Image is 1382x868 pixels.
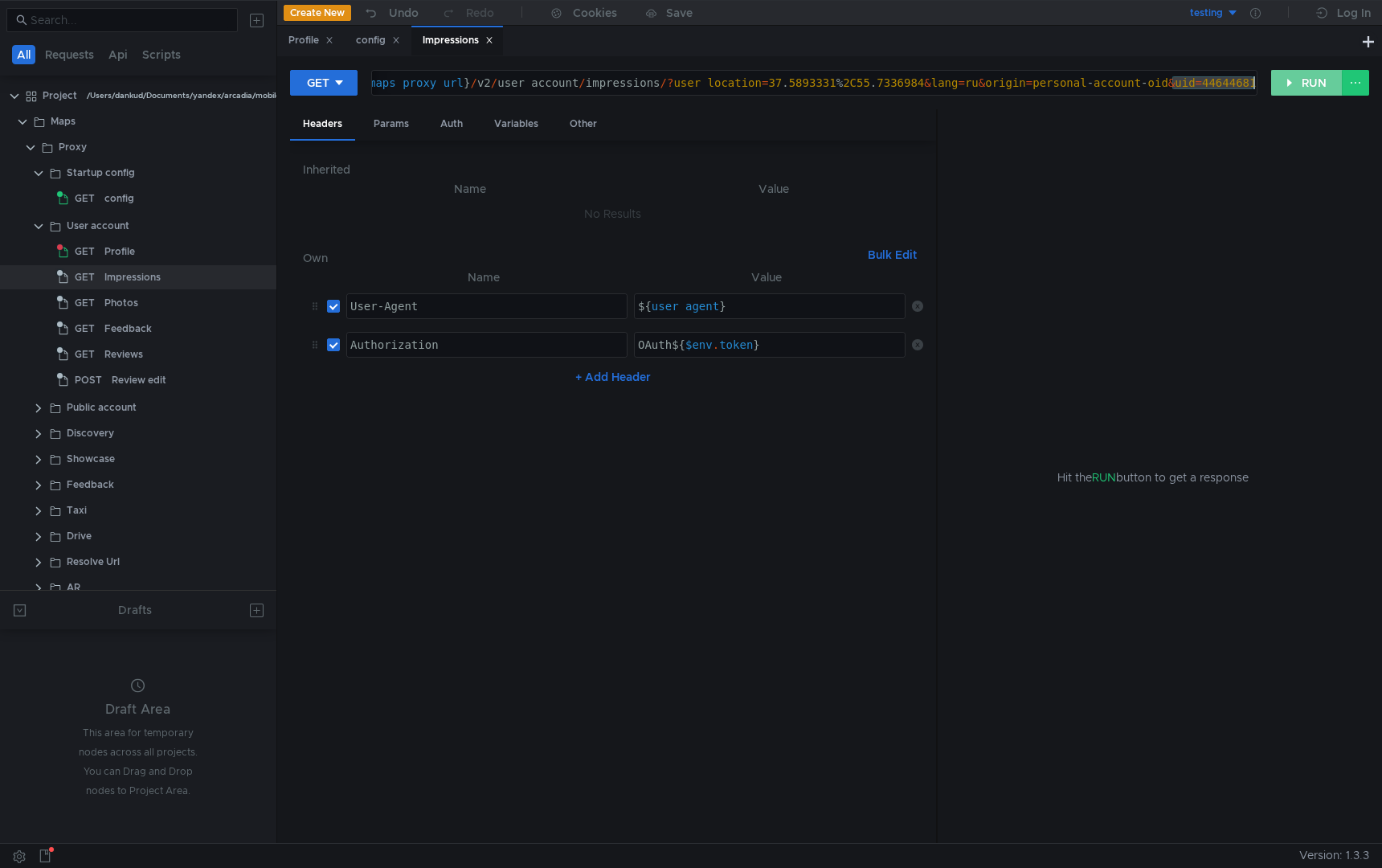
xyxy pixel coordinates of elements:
div: Log In [1337,3,1371,23]
div: Feedback [67,473,114,497]
th: Value [628,268,906,287]
span: Hit the button to get a response [1057,469,1249,486]
div: Drive [67,524,92,548]
button: Scripts [137,45,186,64]
div: Maps [51,109,76,133]
button: RUN [1271,70,1343,96]
div: Profile [104,240,135,264]
div: Other [557,109,610,139]
span: GET [75,265,95,289]
div: Discovery [67,421,114,445]
div: Undo [389,3,419,23]
span: GET [75,342,95,366]
span: GET [75,240,95,264]
div: Params [361,109,422,139]
h6: Own [303,248,861,268]
div: Save [666,7,693,18]
span: RUN [1092,470,1116,485]
button: Requests [40,45,99,64]
button: All [12,45,35,64]
div: Auth [427,109,476,139]
span: GET [75,186,95,211]
button: Bulk Edit [861,245,923,264]
input: Search... [31,11,228,29]
th: Value [625,179,923,199]
div: Showcase [67,447,115,471]
div: Feedback [104,317,152,341]
div: Public account [67,395,137,420]
div: Review edit [112,368,166,392]
button: Create New [284,5,351,21]
div: config [104,186,134,211]
div: GET [307,74,329,92]
button: GET [290,70,358,96]
div: Profile [288,32,333,49]
h6: Inherited [303,160,923,179]
div: testing [1190,6,1223,21]
span: GET [75,291,95,315]
div: User account [67,214,129,238]
button: Undo [351,1,430,25]
div: Headers [290,109,355,141]
div: Resolve Url [67,550,120,574]
div: Startup config [67,161,135,185]
div: Impressions [104,265,161,289]
span: GET [75,317,95,341]
div: AR [67,575,80,600]
nz-embed-empty: No Results [584,207,641,221]
button: + Add Header [569,367,657,387]
button: Redo [430,1,505,25]
button: Api [104,45,133,64]
div: Redo [466,3,494,23]
span: Version: 1.3.3 [1299,844,1369,867]
div: config [356,32,400,49]
div: Taxi [67,498,87,522]
div: /Users/dankud/Documents/yandex/arcadia/mobile/geo/endpoint/testmace/Project [87,84,404,108]
span: POST [75,368,102,392]
div: Drafts [118,600,152,620]
th: Name [316,179,625,199]
div: Reviews [104,342,143,366]
div: Variables [481,109,551,139]
div: Proxy [59,135,87,159]
th: Name [340,268,628,287]
div: Photos [104,291,138,315]
div: Impressions [423,32,493,49]
div: Project [43,84,77,108]
div: Cookies [573,3,617,23]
